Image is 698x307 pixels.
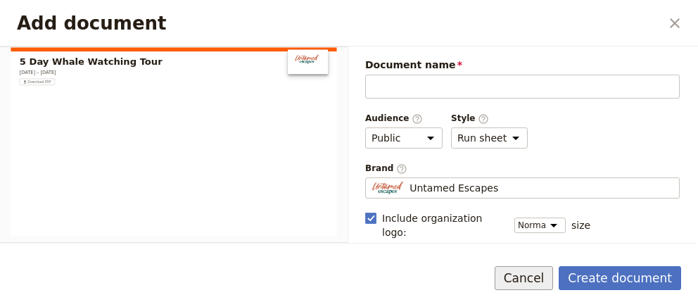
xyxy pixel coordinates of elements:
[495,266,554,290] button: Cancel
[571,218,590,232] span: size
[365,75,680,99] input: Document name
[451,113,528,125] span: Style
[663,11,687,35] button: Close dialog
[365,163,680,175] span: Brand
[478,113,489,123] span: ​
[559,266,681,290] button: Create document
[51,81,142,98] button: ​Download PDF
[72,84,133,95] span: Download PDF
[51,56,145,73] span: [DATE] – [DATE]
[17,13,660,34] h2: Add document
[372,181,404,195] img: Profile
[410,181,498,195] span: Untamed Escapes
[396,163,407,173] span: ​
[365,58,680,72] span: Document name
[451,127,528,149] select: Style​
[514,218,566,233] select: size
[382,211,506,239] span: Include organization logo :
[365,113,443,125] span: Audience
[365,127,443,149] select: Audience​
[412,113,423,123] span: ​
